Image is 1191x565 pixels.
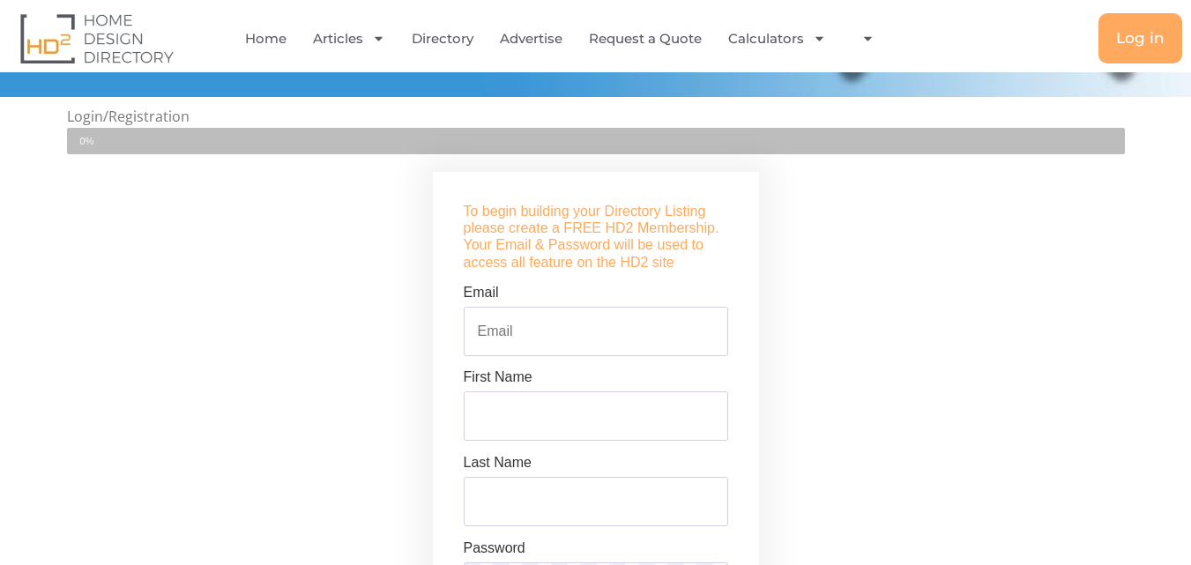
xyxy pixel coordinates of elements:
[243,19,889,59] nav: Menu
[500,19,562,59] a: Advertise
[728,19,826,59] a: Calculators
[464,307,728,356] input: Email
[589,19,702,59] a: Request a Quote
[245,19,287,59] a: Home
[464,286,499,300] label: Email
[464,456,532,470] label: Last Name
[464,370,532,384] label: First Name
[67,107,190,126] span: Login/Registration
[412,19,473,59] a: Directory
[1116,31,1165,46] span: Log in
[80,128,108,154] span: 0%
[313,19,385,59] a: Articles
[1098,13,1182,63] a: Log in
[464,541,525,555] label: Password
[464,203,728,271] h4: To begin building your Directory Listing please create a FREE HD2 Membership. Your Email & Passwo...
